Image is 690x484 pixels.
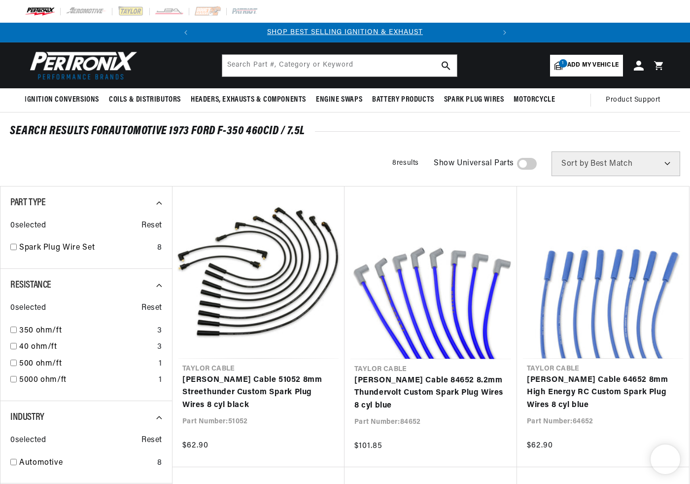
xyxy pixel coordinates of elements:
[311,88,367,112] summary: Engine Swaps
[392,159,419,167] span: 8 results
[10,126,680,136] div: SEARCH RESULTS FOR Automotive 1973 Ford F-350 460cid / 7.5L
[316,95,362,105] span: Engine Swaps
[509,88,560,112] summary: Motorcycle
[157,341,162,354] div: 3
[444,95,504,105] span: Spark Plug Wires
[19,242,153,255] a: Spark Plug Wire Set
[141,434,162,447] span: Reset
[267,29,423,36] a: SHOP BEST SELLING IGNITION & EXHAUST
[10,280,51,290] span: Resistance
[141,220,162,232] span: Reset
[157,242,162,255] div: 8
[10,302,46,315] span: 0 selected
[196,27,495,38] div: Announcement
[439,88,509,112] summary: Spark Plug Wires
[10,220,46,232] span: 0 selected
[606,95,660,106] span: Product Support
[159,358,162,371] div: 1
[191,95,306,105] span: Headers, Exhausts & Components
[222,55,457,76] input: Search Part #, Category or Keyword
[559,59,567,68] span: 1
[141,302,162,315] span: Reset
[10,434,46,447] span: 0 selected
[19,325,153,337] a: 350 ohm/ft
[182,374,335,412] a: [PERSON_NAME] Cable 51052 8mm Streethunder Custom Spark Plug Wires 8 cyl black
[372,95,434,105] span: Battery Products
[157,457,162,470] div: 8
[19,358,155,371] a: 500 ohm/ft
[606,88,665,112] summary: Product Support
[186,88,311,112] summary: Headers, Exhausts & Components
[552,151,680,176] select: Sort by
[354,374,507,412] a: [PERSON_NAME] Cable 84652 8.2mm Thundervolt Custom Spark Plug Wires 8 cyl blue
[514,95,555,105] span: Motorcycle
[25,88,104,112] summary: Ignition Conversions
[527,374,679,412] a: [PERSON_NAME] Cable 64652 8mm High Energy RC Custom Spark Plug Wires 8 cyl blue
[19,341,153,354] a: 40 ohm/ft
[10,198,45,208] span: Part Type
[550,55,623,76] a: 1Add my vehicle
[25,95,99,105] span: Ignition Conversions
[25,48,138,82] img: Pertronix
[367,88,439,112] summary: Battery Products
[567,61,619,70] span: Add my vehicle
[10,412,44,422] span: Industry
[104,88,186,112] summary: Coils & Distributors
[159,374,162,387] div: 1
[157,325,162,337] div: 3
[435,55,457,76] button: search button
[19,457,153,470] a: Automotive
[434,157,514,170] span: Show Universal Parts
[561,160,588,168] span: Sort by
[196,27,495,38] div: 1 of 2
[19,374,155,387] a: 5000 ohm/ft
[176,23,196,42] button: Translation missing: en.sections.announcements.previous_announcement
[495,23,515,42] button: Translation missing: en.sections.announcements.next_announcement
[109,95,181,105] span: Coils & Distributors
